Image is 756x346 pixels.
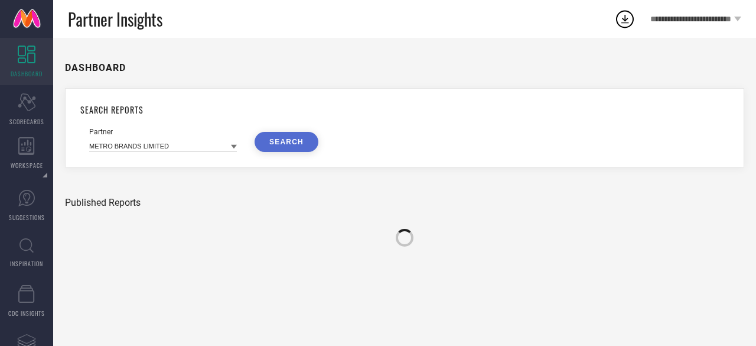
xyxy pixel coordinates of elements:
div: Open download list [614,8,636,30]
span: SUGGESTIONS [9,213,45,222]
span: CDC INSIGHTS [8,309,45,318]
div: Partner [89,128,237,136]
button: SEARCH [255,132,318,152]
span: INSPIRATION [10,259,43,268]
span: Partner Insights [68,7,162,31]
span: SCORECARDS [9,117,44,126]
span: DASHBOARD [11,69,43,78]
div: Published Reports [65,197,744,208]
h1: DASHBOARD [65,62,126,73]
h1: SEARCH REPORTS [80,104,729,116]
span: WORKSPACE [11,161,43,170]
